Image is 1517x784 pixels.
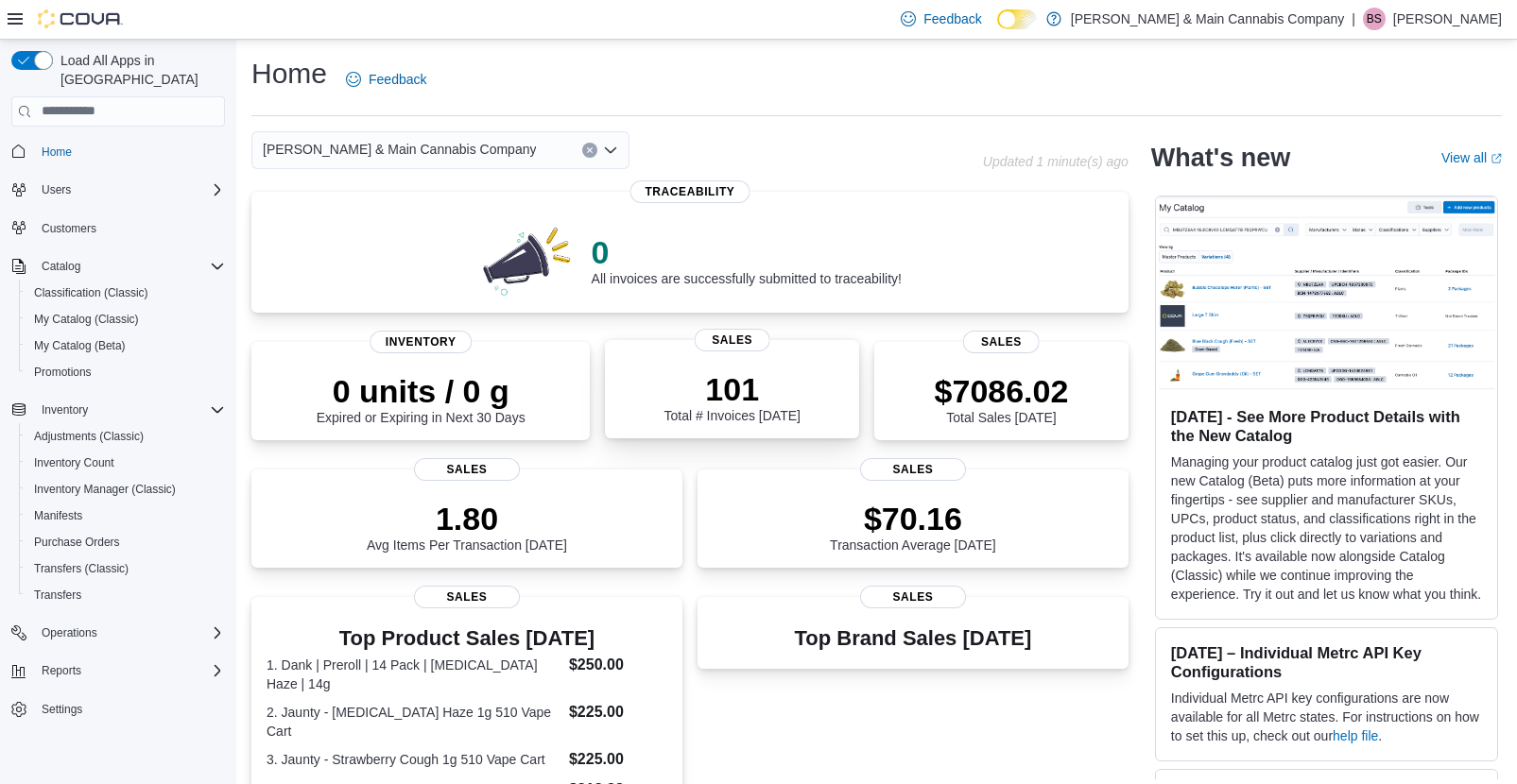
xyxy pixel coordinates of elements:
span: My Catalog (Beta) [26,334,225,357]
button: Promotions [19,359,233,385]
button: Open list of options [603,143,618,158]
span: Promotions [26,361,225,383]
button: Transfers [19,582,233,608]
span: Transfers [34,588,81,603]
button: Adjustments (Classic) [19,423,233,450]
span: Users [34,179,225,201]
svg: External link [1491,153,1502,164]
span: Sales [414,586,520,608]
h3: [DATE] – Individual Metrc API Key Configurations [1171,643,1482,681]
p: $7086.02 [935,372,1069,410]
a: Customers [34,217,104,240]
button: Users [4,177,233,203]
p: Individual Metrc API key configurations are now available for all Metrc states. For instructions ... [1171,689,1482,745]
a: Transfers [26,584,89,606]
span: Promotions [34,365,92,380]
button: Operations [34,622,105,644]
button: Inventory [4,397,233,423]
button: Settings [4,695,233,723]
a: View allExternal link [1441,150,1502,165]
a: Promotions [26,361,99,383]
a: Adjustments (Classic) [26,425,151,448]
button: My Catalog (Beta) [19,332,233,359]
dd: $250.00 [569,654,667,676]
button: Clear input [582,143,597,158]
p: 0 units / 0 g [317,372,526,410]
a: Purchase Orders [26,531,128,554]
span: Adjustments (Classic) [26,425,225,448]
span: Purchase Orders [26,531,225,554]
span: My Catalog (Classic) [26,308,225,331]
span: Home [42,145,72,160]
div: Total Sales [DATE] [935,372,1069,425]
button: Inventory Manager (Classic) [19,476,233,503]
a: Transfers (Classic) [26,557,136,580]
span: Inventory Count [34,455,114,470]
span: Catalog [42,259,80,274]
dt: 3. Jaunty - Strawberry Cough 1g 510 Vape Cart [267,750,561,769]
h2: What's new [1151,143,1290,173]
div: Transaction Average [DATE] [830,500,996,553]
button: Users [34,179,78,201]
a: Classification (Classic) [26,281,156,304]
span: Feedback [923,9,981,28]
h3: Top Brand Sales [DATE] [795,627,1032,650]
span: Settings [42,702,82,717]
span: Manifests [26,504,225,527]
a: Feedback [338,60,434,98]
span: Load All Apps in [GEOGRAPHIC_DATA] [53,51,225,89]
span: [PERSON_NAME] & Main Cannabis Company [263,138,536,161]
span: Transfers [26,584,225,606]
p: Updated 1 minute(s) ago [983,154,1129,169]
span: Classification (Classic) [34,285,148,300]
p: 101 [664,370,800,408]
span: BS [1367,8,1382,30]
a: help file [1333,728,1378,743]
button: Classification (Classic) [19,280,233,306]
span: Sales [414,458,520,481]
button: Operations [4,620,233,646]
p: [PERSON_NAME] & Main Cannabis Company [1071,8,1344,30]
span: Reports [34,659,225,682]
button: My Catalog (Classic) [19,306,233,332]
div: Barton Swan [1363,8,1386,30]
nav: Complex example [11,130,225,773]
p: $70.16 [830,500,996,537]
div: Avg Items Per Transaction [DATE] [367,500,567,553]
span: Customers [42,221,96,236]
button: Customers [4,214,233,242]
span: Inventory Count [26,452,225,474]
button: Reports [4,657,233,684]
a: Inventory Manager (Classic) [26,478,183,501]
div: All invoices are successfully submitted to traceability! [592,233,902,286]
button: Reports [34,659,89,682]
h3: [DATE] - See More Product Details with the New Catalog [1171,407,1482,445]
span: Feedback [369,70,426,89]
a: Inventory Count [26,452,122,474]
span: Inventory Manager (Classic) [26,478,225,501]
span: Adjustments (Classic) [34,429,144,444]
button: Inventory [34,399,95,421]
p: 0 [592,233,902,271]
h1: Home [251,55,327,93]
dd: $225.00 [569,701,667,724]
span: Operations [34,622,225,644]
span: Customers [34,216,225,240]
dt: 1. Dank | Preroll | 14 Pack | [MEDICAL_DATA] Haze | 14g [267,656,561,693]
dd: $225.00 [569,748,667,771]
span: Purchase Orders [34,535,120,550]
a: Manifests [26,504,90,527]
p: Managing your product catalog just got easier. Our new Catalog (Beta) puts more information at yo... [1171,452,1482,604]
p: 1.80 [367,500,567,537]
h3: Top Product Sales [DATE] [267,627,667,650]
span: Operations [42,625,97,640]
button: Catalog [4,253,233,280]
div: Total # Invoices [DATE] [664,370,800,423]
a: My Catalog (Beta) [26,334,133,357]
img: 0 [478,222,577,298]
span: Sales [860,586,966,608]
span: Sales [694,329,770,351]
span: Inventory Manager (Classic) [34,482,176,497]
span: Classification (Classic) [26,281,225,304]
p: [PERSON_NAME] [1393,8,1502,30]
